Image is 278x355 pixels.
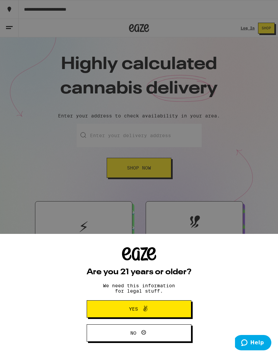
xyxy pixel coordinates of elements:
[87,324,191,342] button: No
[130,331,136,335] span: No
[235,335,271,352] iframe: Opens a widget where you can find more information
[97,283,181,294] p: We need this information for legal stuff.
[87,300,191,318] button: Yes
[87,268,191,276] h2: Are you 21 years or older?
[129,307,138,311] span: Yes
